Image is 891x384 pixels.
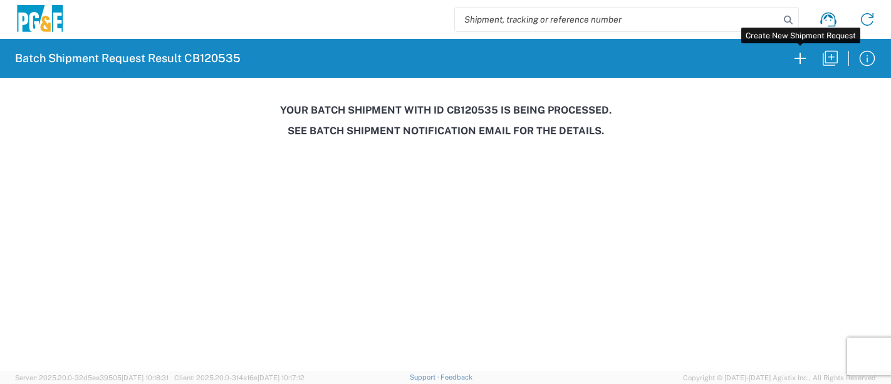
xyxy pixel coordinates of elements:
[440,373,472,381] a: Feedback
[455,8,779,31] input: Shipment, tracking or reference number
[258,374,305,381] span: [DATE] 10:17:12
[15,374,169,381] span: Server: 2025.20.0-32d5ea39505
[9,104,882,116] h3: Your batch shipment with id CB120535 is being processed.
[410,373,441,381] a: Support
[15,5,65,35] img: pge
[683,372,876,383] span: Copyright © [DATE]-[DATE] Agistix Inc., All Rights Reserved
[174,374,305,381] span: Client: 2025.20.0-314a16e
[122,374,169,381] span: [DATE] 10:18:31
[9,125,882,137] h3: See Batch Shipment Notification email for the details.
[15,51,241,66] h2: Batch Shipment Request Result CB120535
